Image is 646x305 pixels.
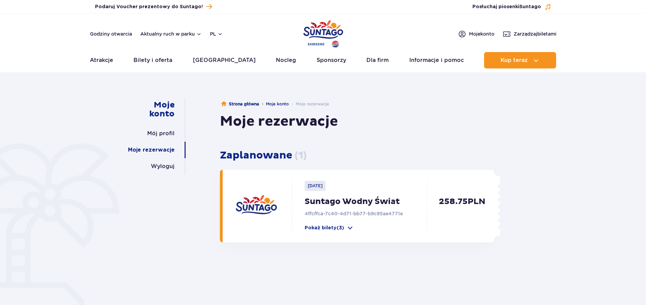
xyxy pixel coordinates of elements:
[128,142,175,158] a: Moje rezerwacje
[305,225,354,231] button: Pokaż bilety(3)
[220,113,338,130] h1: Moje rezerwacje
[514,30,556,37] span: Zarządzaj biletami
[236,186,277,227] img: suntago
[193,52,256,68] a: [GEOGRAPHIC_DATA]
[140,31,202,37] button: Aktualny ruch w parku
[295,149,307,162] span: ( 1 )
[409,52,464,68] a: Informacje i pomoc
[469,30,494,37] span: Moje konto
[220,149,500,162] h3: Zaplanowane
[276,52,296,68] a: Nocleg
[289,101,329,107] li: Moje rezerwacje
[472,3,541,10] span: Posłuchaj piosenki
[484,52,556,68] button: Kup teraz
[266,101,289,106] a: Moje konto
[305,225,344,231] p: Pokaż bilety (3)
[130,98,175,121] a: Moje konto
[151,158,175,175] a: Wyloguj
[221,101,259,107] a: Strona główna
[305,181,326,191] p: [DATE]
[303,17,343,49] a: Park of Poland
[431,196,485,231] p: 258.75 PLN
[366,52,389,68] a: Dla firm
[305,196,431,207] p: Suntago Wodny Świat
[90,52,113,68] a: Atrakcje
[95,3,203,10] span: Podaruj Voucher prezentowy do Suntago!
[90,30,132,37] a: Godziny otwarcia
[458,30,494,38] a: Mojekonto
[503,30,556,38] a: Zarządzajbiletami
[472,3,551,10] button: Posłuchaj piosenkiSuntago
[317,52,346,68] a: Sponsorzy
[147,125,175,142] a: Mój profil
[501,57,528,63] span: Kup teraz
[210,30,223,37] button: pl
[133,52,172,68] a: Bilety i oferta
[95,2,212,11] a: Podaruj Voucher prezentowy do Suntago!
[519,4,541,9] span: Suntago
[305,210,431,217] p: 4ffcffca-7c40-4d71-bb77-b9c95ae4771e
